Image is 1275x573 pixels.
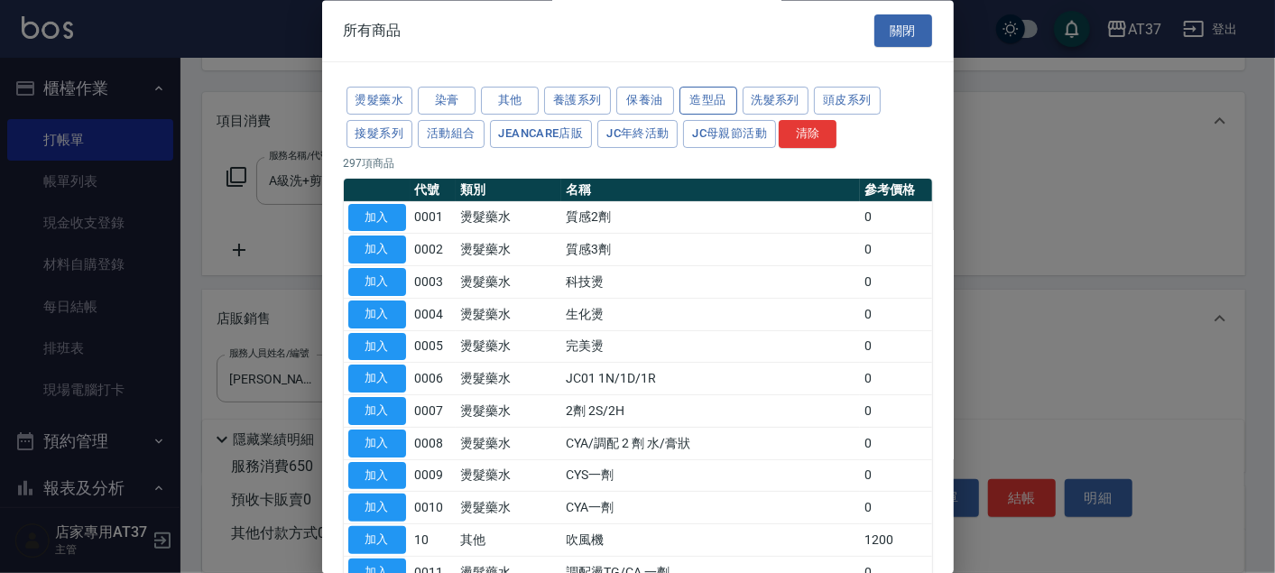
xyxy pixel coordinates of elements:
[348,365,406,393] button: 加入
[860,234,931,266] td: 0
[779,120,836,148] button: 清除
[561,524,860,557] td: 吹風機
[346,88,413,116] button: 燙髮藥水
[456,331,561,364] td: 燙髮藥水
[616,88,674,116] button: 保養油
[860,299,931,331] td: 0
[561,428,860,460] td: CYA/調配 2 劑 水/膏狀
[561,331,860,364] td: 完美燙
[348,333,406,361] button: 加入
[490,120,593,148] button: JeanCare店販
[348,236,406,264] button: 加入
[456,299,561,331] td: 燙髮藥水
[561,234,860,266] td: 質感3劑
[456,395,561,428] td: 燙髮藥水
[348,398,406,426] button: 加入
[874,14,932,48] button: 關閉
[411,266,456,299] td: 0003
[456,524,561,557] td: 其他
[860,331,931,364] td: 0
[481,88,539,116] button: 其他
[860,492,931,524] td: 0
[860,266,931,299] td: 0
[456,363,561,395] td: 燙髮藥水
[860,428,931,460] td: 0
[683,120,776,148] button: JC母親節活動
[561,363,860,395] td: JC01 1N/1D/1R
[561,395,860,428] td: 2劑 2S/2H
[456,202,561,235] td: 燙髮藥水
[456,234,561,266] td: 燙髮藥水
[561,492,860,524] td: CYA一劑
[348,300,406,328] button: 加入
[411,460,456,493] td: 0009
[411,234,456,266] td: 0002
[456,428,561,460] td: 燙髮藥水
[561,266,860,299] td: 科技燙
[561,299,860,331] td: 生化燙
[860,202,931,235] td: 0
[411,428,456,460] td: 0008
[411,179,456,202] th: 代號
[561,179,860,202] th: 名稱
[561,460,860,493] td: CYS一劑
[411,395,456,428] td: 0007
[456,179,561,202] th: 類別
[456,460,561,493] td: 燙髮藥水
[597,120,678,148] button: JC年終活動
[743,88,809,116] button: 洗髮系列
[860,524,931,557] td: 1200
[411,492,456,524] td: 0010
[418,120,485,148] button: 活動組合
[348,462,406,490] button: 加入
[344,155,932,171] p: 297 項商品
[348,269,406,297] button: 加入
[348,494,406,522] button: 加入
[860,363,931,395] td: 0
[456,266,561,299] td: 燙髮藥水
[860,179,931,202] th: 參考價格
[561,202,860,235] td: 質感2劑
[418,88,476,116] button: 染膏
[814,88,881,116] button: 頭皮系列
[348,527,406,555] button: 加入
[411,524,456,557] td: 10
[860,460,931,493] td: 0
[344,22,402,40] span: 所有商品
[860,395,931,428] td: 0
[544,88,611,116] button: 養護系列
[411,331,456,364] td: 0005
[411,299,456,331] td: 0004
[456,492,561,524] td: 燙髮藥水
[679,88,737,116] button: 造型品
[348,430,406,457] button: 加入
[348,204,406,232] button: 加入
[346,120,413,148] button: 接髮系列
[411,202,456,235] td: 0001
[411,363,456,395] td: 0006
